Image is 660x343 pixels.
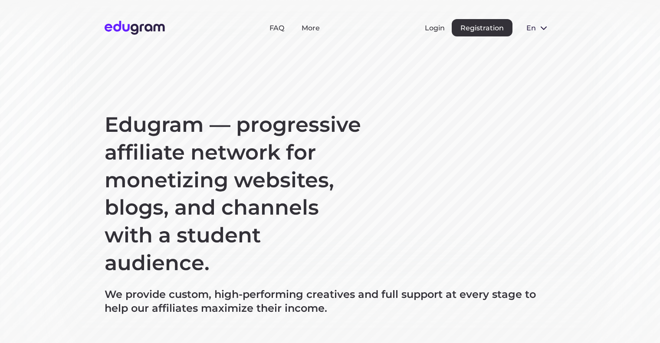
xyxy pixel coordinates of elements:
[105,111,365,277] h1: Edugram — progressive affiliate network for monetizing websites, blogs, and channels with a stude...
[519,19,556,36] button: en
[105,21,165,35] img: Edugram Logo
[269,24,284,32] a: FAQ
[526,24,535,32] span: en
[302,24,320,32] a: More
[452,19,512,36] button: Registration
[105,287,556,315] p: We provide custom, high-performing creatives and full support at every stage to help our affiliat...
[425,24,445,32] button: Login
